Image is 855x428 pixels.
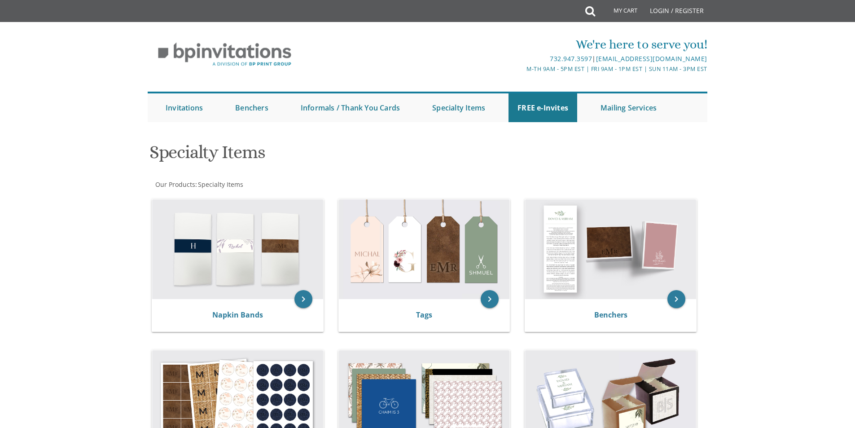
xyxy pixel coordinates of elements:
[550,54,592,63] a: 732.947.3597
[198,180,243,189] span: Specialty Items
[667,290,685,308] a: keyboard_arrow_right
[152,199,323,299] img: Napkin Bands
[294,290,312,308] a: keyboard_arrow_right
[594,310,627,320] a: Benchers
[335,53,707,64] div: |
[212,310,263,320] a: Napkin Bands
[592,93,666,122] a: Mailing Services
[335,64,707,74] div: M-Th 9am - 5pm EST | Fri 9am - 1pm EST | Sun 11am - 3pm EST
[481,290,499,308] a: keyboard_arrow_right
[154,180,195,189] a: Our Products
[423,93,494,122] a: Specialty Items
[148,36,302,73] img: BP Invitation Loft
[197,180,243,189] a: Specialty Items
[157,93,212,122] a: Invitations
[525,199,696,299] img: Benchers
[149,142,516,169] h1: Specialty Items
[594,1,644,23] a: My Cart
[292,93,409,122] a: Informals / Thank You Cards
[335,35,707,53] div: We're here to serve you!
[509,93,577,122] a: FREE e-Invites
[148,180,428,189] div: :
[226,93,277,122] a: Benchers
[416,310,432,320] a: Tags
[339,199,510,299] img: Tags
[596,54,707,63] a: [EMAIL_ADDRESS][DOMAIN_NAME]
